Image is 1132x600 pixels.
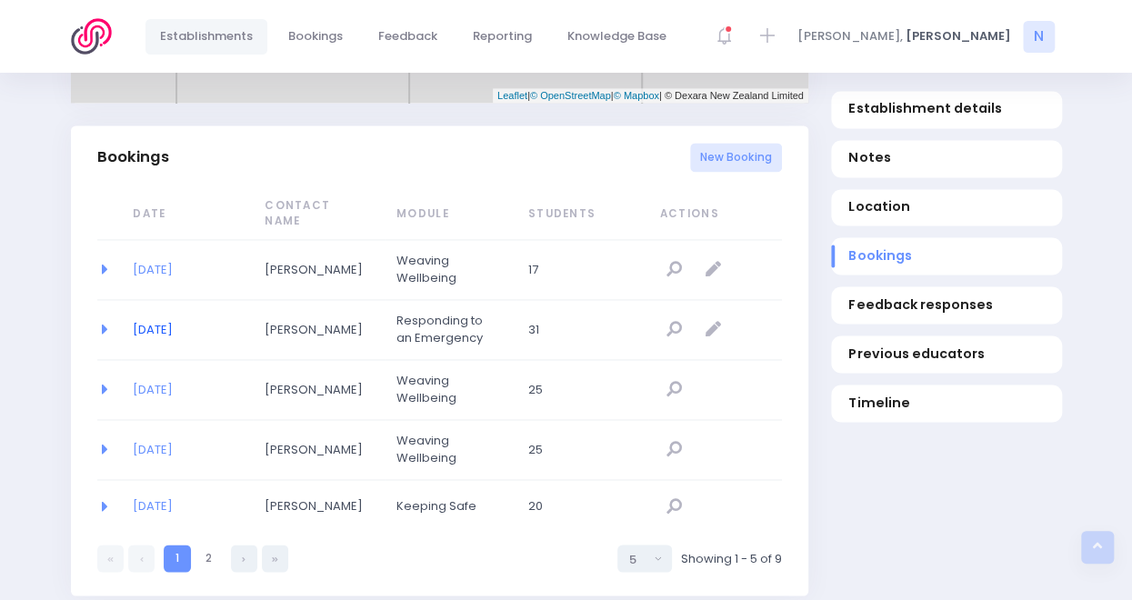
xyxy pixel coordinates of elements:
[831,91,1062,128] a: Establishment details
[567,27,666,45] span: Knowledge Base
[121,480,253,534] td: 2020-02-12 11:00:00
[133,441,173,458] a: [DATE]
[164,545,190,571] a: 1
[831,385,1062,423] a: Timeline
[848,247,1044,266] span: Bookings
[528,381,628,399] span: 25
[660,375,690,405] a: View
[133,206,233,223] span: Date
[698,255,728,285] a: Edit
[516,240,648,300] td: 17
[660,435,690,465] a: View
[660,206,774,223] span: Actions
[528,321,628,339] span: 31
[396,252,496,287] span: Weaving Wellbeing
[396,432,496,467] span: Weaving Wellbeing
[195,545,222,571] a: 2
[274,19,358,55] a: Bookings
[516,300,648,360] td: 31
[516,420,648,480] td: 25
[831,287,1062,325] a: Feedback responses
[265,198,365,230] span: Contact Name
[288,27,343,45] span: Bookings
[629,550,649,568] div: 5
[253,420,385,480] td: Raewyn
[385,360,516,420] td: Weaving Wellbeing
[385,480,516,534] td: Keeping Safe
[848,100,1044,119] span: Establishment details
[660,255,690,285] a: View
[385,300,516,360] td: Responding to an Emergency
[690,143,782,173] a: New Booking
[253,480,385,534] td: Mary
[71,18,123,55] img: Logo
[262,545,288,571] a: Last
[553,19,682,55] a: Knowledge Base
[516,360,648,420] td: 25
[528,497,628,515] span: 20
[648,480,782,534] td: null
[516,480,648,534] td: 20
[831,336,1062,374] a: Previous educators
[1023,21,1055,53] span: N
[648,240,782,300] td: null
[396,206,496,223] span: Module
[265,321,365,339] span: [PERSON_NAME]
[797,27,903,45] span: [PERSON_NAME],
[528,206,628,223] span: Students
[121,360,253,420] td: 2024-11-18 09:00:00
[160,27,253,45] span: Establishments
[617,545,672,571] button: Select page size
[396,372,496,407] span: Weaving Wellbeing
[364,19,453,55] a: Feedback
[831,189,1062,226] a: Location
[121,420,253,480] td: 2022-02-09 11:30:00
[681,549,782,567] span: Showing 1 - 5 of 9
[253,300,385,360] td: Angie
[530,90,611,101] a: © OpenStreetMap
[128,545,155,571] a: Previous
[253,360,385,420] td: Melodie
[145,19,268,55] a: Establishments
[97,545,124,571] a: First
[698,315,728,345] a: Edit
[265,497,365,515] span: [PERSON_NAME]
[265,441,365,459] span: [PERSON_NAME]
[848,345,1044,364] span: Previous educators
[831,140,1062,177] a: Notes
[848,394,1044,413] span: Timeline
[253,240,385,300] td: Angie
[265,261,365,279] span: [PERSON_NAME]
[648,420,782,480] td: null
[133,261,173,278] a: [DATE]
[121,300,253,360] td: 2025-10-21 10:00:00
[648,300,782,360] td: null
[265,381,365,399] span: [PERSON_NAME]
[848,198,1044,217] span: Location
[97,148,169,166] h3: Bookings
[396,497,496,515] span: Keeping Safe
[133,497,173,515] a: [DATE]
[231,545,257,571] a: Next
[133,321,173,338] a: [DATE]
[848,149,1044,168] span: Notes
[497,90,527,101] a: Leaflet
[660,315,690,345] a: View
[528,441,628,459] span: 25
[121,240,253,300] td: 2026-02-26 11:00:00
[648,360,782,420] td: null
[906,27,1011,45] span: [PERSON_NAME]
[614,90,659,101] a: © Mapbox
[396,312,496,347] span: Responding to an Emergency
[133,381,173,398] a: [DATE]
[528,261,628,279] span: 17
[831,238,1062,275] a: Bookings
[385,420,516,480] td: Weaving Wellbeing
[385,240,516,300] td: Weaving Wellbeing
[473,27,532,45] span: Reporting
[493,88,808,104] div: | | | © Dexara New Zealand Limited
[378,27,437,45] span: Feedback
[848,296,1044,315] span: Feedback responses
[458,19,547,55] a: Reporting
[660,492,690,522] a: View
